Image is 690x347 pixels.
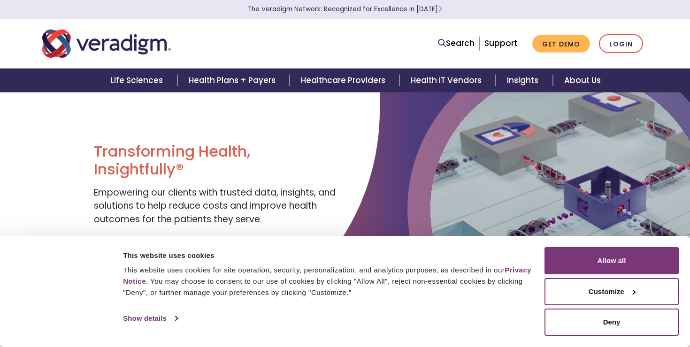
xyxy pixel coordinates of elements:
[123,311,177,325] a: Show details
[599,34,643,53] a: Login
[484,38,517,49] a: Support
[438,5,442,14] span: Learn More
[123,264,534,298] div: This website uses cookies for site operation, security, personalization, and analytics purposes, ...
[496,68,552,92] a: Insights
[532,35,590,53] a: Get Demo
[544,309,679,336] button: Deny
[544,278,679,305] button: Customize
[290,68,399,92] a: Healthcare Providers
[177,68,290,92] a: Health Plans + Payers
[544,247,679,274] button: Allow all
[248,5,442,14] a: The Veradigm Network: Recognized for Excellence in [DATE]Learn More
[399,68,496,92] a: Health IT Vendors
[438,37,475,50] a: Search
[553,68,612,92] a: About Us
[94,186,336,226] span: Empowering our clients with trusted data, insights, and solutions to help reduce costs and improv...
[99,68,177,92] a: Life Sciences
[123,250,534,261] div: This website uses cookies
[94,143,338,179] h1: Transforming Health, Insightfully®
[42,28,171,59] img: Veradigm logo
